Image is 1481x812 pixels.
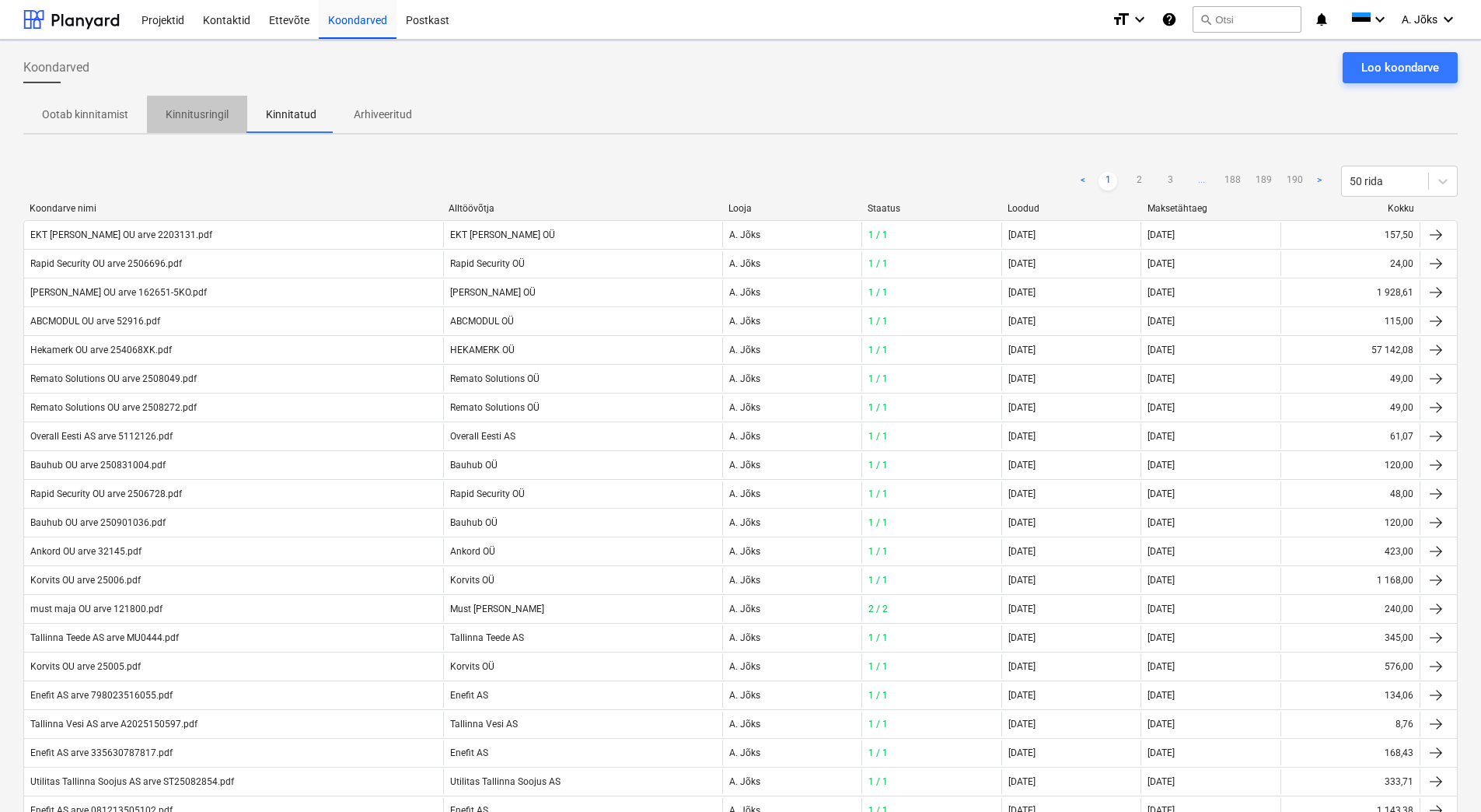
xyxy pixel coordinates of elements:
div: A. Jõks [722,712,862,737]
div: [DATE] [1008,776,1036,787]
div: A. Jõks [722,309,862,334]
div: 115,00 [1385,316,1413,327]
div: Must [PERSON_NAME] [443,597,722,621]
a: ... [1192,172,1210,191]
div: Tallinna Teede AS [443,625,722,650]
div: Korvits OÜ [443,568,722,593]
span: Koondarved [23,58,89,77]
div: Ankord OU arve 32145.pdf [30,546,141,557]
div: 61,07 [1390,431,1413,442]
span: 1 / 1 [868,402,888,413]
div: ABCMODUL OU arve 52916.pdf [30,316,160,327]
i: keyboard_arrow_down [1439,10,1458,29]
div: [DATE] [1008,287,1036,298]
div: Loodud [1008,203,1135,214]
div: [DATE] [1140,366,1280,391]
a: Next page [1310,172,1329,191]
div: Enefit AS arve 798023516055.pdf [30,690,173,701]
div: Remato Solutions OÜ [443,395,722,420]
div: Korvits OU arve 25006.pdf [30,575,141,586]
div: Utilitas Tallinna Soojus AS [443,769,722,794]
div: A. Jõks [722,769,862,794]
div: [DATE] [1140,395,1280,420]
div: Rapid Security OU arve 2506728.pdf [30,488,182,499]
i: keyboard_arrow_down [1371,10,1389,29]
div: A. Jõks [722,568,862,593]
div: Alltöövõtja [449,203,715,214]
div: 333,71 [1385,776,1413,787]
div: 57 142,08 [1371,345,1413,355]
a: Page 2 [1130,172,1148,191]
div: Rapid Security OÜ [443,251,722,276]
span: 1 / 1 [868,575,888,586]
div: 240,00 [1385,604,1413,614]
div: [DATE] [1008,661,1036,672]
div: A. Jõks [722,395,862,420]
div: 1 168,00 [1377,575,1413,586]
div: Koondarve nimi [30,203,436,214]
div: [PERSON_NAME] OU arve 162651-5KO.pdf [30,287,207,298]
div: [DATE] [1140,280,1280,305]
div: [DATE] [1140,712,1280,737]
span: 1 / 1 [868,431,888,442]
span: 1 / 1 [868,460,888,471]
a: Page 3 [1161,172,1179,191]
div: A. Jõks [722,539,862,564]
div: [DATE] [1140,453,1280,478]
div: A. Jõks [722,740,862,765]
i: format_size [1112,10,1130,29]
div: Maksetähtaeg [1147,203,1275,214]
span: 1 / 1 [868,517,888,528]
div: Korvits OÜ [443,654,722,679]
div: Rapid Security OU arve 2506696.pdf [30,258,182,269]
div: 168,43 [1385,747,1413,758]
div: [DATE] [1008,402,1036,413]
div: 423,00 [1385,546,1413,557]
div: Rapid Security OÜ [443,481,722,506]
div: Kokku [1287,203,1414,214]
div: must maja OU arve 121800.pdf [30,604,162,614]
span: 1 / 1 [868,258,888,269]
div: [DATE] [1008,258,1036,269]
span: 1 / 1 [868,776,888,787]
span: 1 / 1 [868,229,888,240]
div: Enefit AS arve 335630787817.pdf [30,747,173,758]
div: A. Jõks [722,597,862,621]
div: EKT [PERSON_NAME] OU arve 2203131.pdf [30,229,212,240]
div: Tallinna Teede AS arve MU0444.pdf [30,632,179,643]
div: [DATE] [1008,632,1036,643]
span: 1 / 1 [868,690,888,701]
div: 576,00 [1385,661,1413,672]
div: [DATE] [1140,683,1280,708]
div: Looja [728,203,856,214]
div: [DATE] [1008,345,1036,355]
div: 134,06 [1385,690,1413,701]
button: Loo koondarve [1343,52,1458,83]
a: Page 189 [1254,172,1273,191]
span: 1 / 1 [868,488,888,499]
span: 1 / 1 [868,345,888,355]
div: [DATE] [1008,719,1036,730]
div: 1 928,61 [1377,287,1413,298]
span: 1 / 1 [868,632,888,643]
div: [DATE] [1008,747,1036,758]
span: 1 / 1 [868,719,888,730]
a: Previous page [1074,172,1092,191]
div: [DATE] [1008,229,1036,240]
div: 49,00 [1390,373,1413,384]
div: A. Jõks [722,654,862,679]
div: ABCMODUL OÜ [443,309,722,334]
i: Abikeskus [1161,10,1177,29]
span: 1 / 1 [868,747,888,758]
div: Bauhub OÜ [443,453,722,478]
div: A. Jõks [722,280,862,305]
div: Enefit AS [443,683,722,708]
div: Bauhub OU arve 250831004.pdf [30,460,166,471]
span: 1 / 1 [868,316,888,327]
div: A. Jõks [722,510,862,535]
span: search [1200,13,1212,26]
div: Staatus [868,203,995,214]
div: A. Jõks [722,338,862,362]
button: Otsi [1193,6,1301,33]
div: [DATE] [1140,251,1280,276]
